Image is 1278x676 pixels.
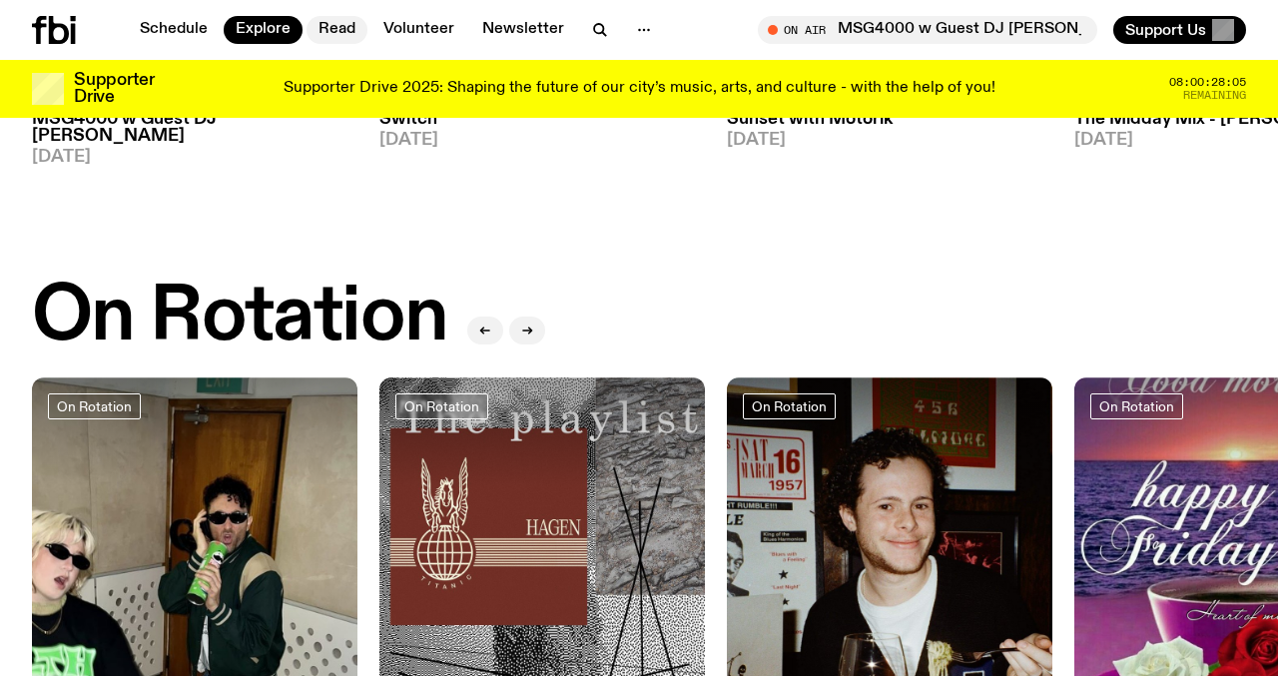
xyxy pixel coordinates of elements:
h2: On Rotation [32,280,447,355]
a: Read [307,16,367,44]
span: On Rotation [57,398,132,413]
a: Explore [224,16,303,44]
a: Sunset with Motorik[DATE] [727,101,1052,149]
span: [DATE] [727,132,1052,149]
a: On Rotation [1090,393,1183,419]
span: On Rotation [752,398,827,413]
a: Schedule [128,16,220,44]
span: [DATE] [32,149,357,166]
span: Support Us [1125,21,1206,39]
span: On Rotation [404,398,479,413]
a: Newsletter [470,16,576,44]
a: Switch[DATE] [379,101,705,149]
button: Support Us [1113,16,1246,44]
h3: Supporter Drive [74,72,154,106]
a: On Rotation [48,393,141,419]
h3: Sunset with Motorik [727,111,1052,128]
h3: Switch [379,111,705,128]
a: Volunteer [371,16,466,44]
span: [DATE] [379,132,705,149]
a: On Rotation [395,393,488,419]
span: On Rotation [1099,398,1174,413]
h3: MSG4000 w Guest DJ [PERSON_NAME] [32,111,357,145]
a: MSG4000 w Guest DJ [PERSON_NAME][DATE] [32,101,357,166]
span: Remaining [1183,90,1246,101]
button: On AirMSG4000 w Guest DJ [PERSON_NAME] [758,16,1097,44]
p: Supporter Drive 2025: Shaping the future of our city’s music, arts, and culture - with the help o... [284,80,995,98]
a: On Rotation [743,393,836,419]
span: 08:00:28:05 [1169,77,1246,88]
